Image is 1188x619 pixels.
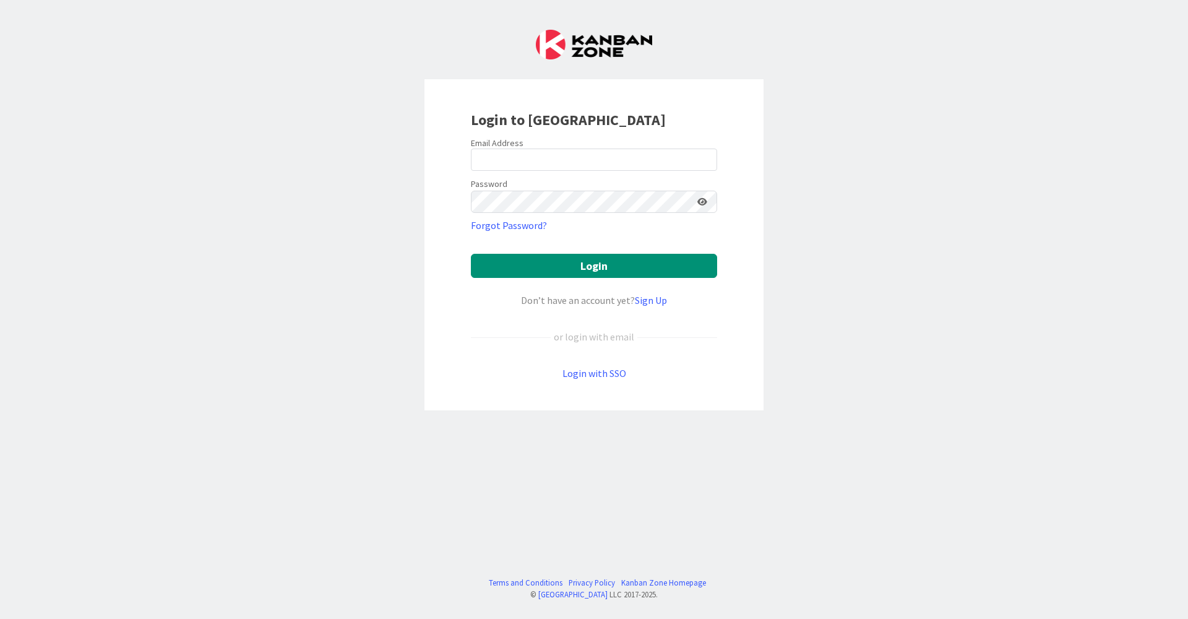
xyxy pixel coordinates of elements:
a: Kanban Zone Homepage [621,577,706,589]
div: or login with email [551,329,637,344]
div: Don’t have an account yet? [471,293,717,308]
label: Email Address [471,137,523,149]
img: Kanban Zone [536,30,652,59]
label: Password [471,178,507,191]
a: Terms and Conditions [489,577,562,589]
button: Login [471,254,717,278]
a: Forgot Password? [471,218,547,233]
div: © LLC 2017- 2025 . [483,589,706,600]
a: Privacy Policy [569,577,615,589]
b: Login to [GEOGRAPHIC_DATA] [471,110,666,129]
a: Login with SSO [562,367,626,379]
a: Sign Up [635,294,667,306]
a: [GEOGRAPHIC_DATA] [538,589,608,599]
